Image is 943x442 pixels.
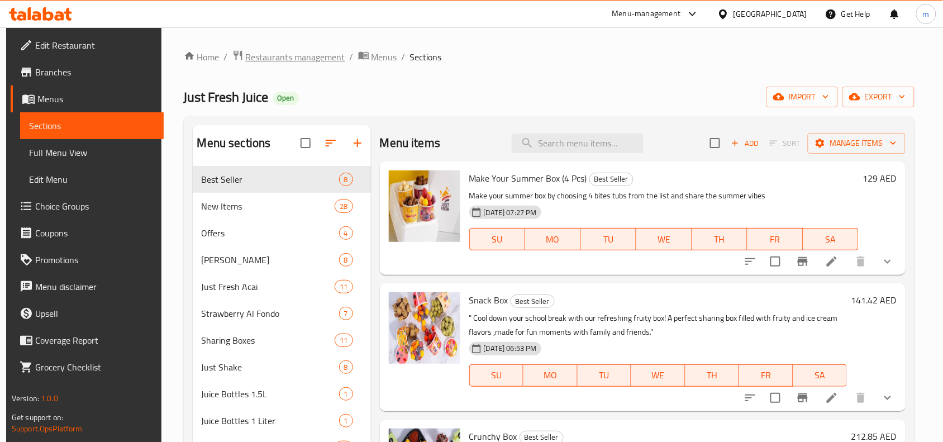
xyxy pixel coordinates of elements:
[20,139,164,166] a: Full Menu View
[469,364,523,387] button: SU
[29,173,155,186] span: Edit Menu
[335,199,353,213] div: items
[193,246,371,273] div: [PERSON_NAME]8
[469,170,587,187] span: Make Your Summer Box (4 Pcs)
[11,327,164,354] a: Coverage Report
[184,50,915,64] nav: breadcrumb
[11,193,164,220] a: Choice Groups
[197,135,271,151] h2: Menu sections
[523,364,578,387] button: MO
[11,220,164,246] a: Coupons
[340,362,353,373] span: 8
[775,90,829,104] span: import
[636,367,681,383] span: WE
[847,384,874,411] button: delete
[202,199,335,213] span: New Items
[35,226,155,240] span: Coupons
[402,50,406,64] li: /
[881,391,894,405] svg: Show Choices
[202,387,339,401] span: Juice Bottles 1.5L
[842,87,915,107] button: export
[193,193,371,220] div: New Items28
[35,334,155,347] span: Coverage Report
[582,367,627,383] span: TU
[12,421,83,436] a: Support.OpsPlatform
[340,308,353,319] span: 7
[340,416,353,426] span: 1
[335,201,352,212] span: 28
[469,189,859,203] p: Make your summer box by choosing 4 bites tubs from the list and share the summer vibes
[474,231,521,248] span: SU
[29,119,155,132] span: Sections
[372,50,397,64] span: Menus
[389,170,460,242] img: Make Your Summer Box (4 Pcs)
[380,135,441,151] h2: Menu items
[528,367,573,383] span: MO
[11,354,164,381] a: Grocery Checklist
[11,85,164,112] a: Menus
[410,50,442,64] span: Sections
[636,228,692,250] button: WE
[335,334,353,347] div: items
[20,166,164,193] a: Edit Menu
[612,7,681,21] div: Menu-management
[764,386,787,410] span: Select to update
[511,294,555,308] div: Best Seller
[641,231,688,248] span: WE
[224,50,228,64] li: /
[690,367,735,383] span: TH
[340,228,353,239] span: 4
[202,360,339,374] div: Just Shake
[35,360,155,374] span: Grocery Checklist
[202,173,339,186] span: Best Seller
[798,367,843,383] span: SA
[803,228,859,250] button: SA
[479,343,541,354] span: [DATE] 06:53 PM
[511,295,554,308] span: Best Seller
[317,130,344,156] span: Sort sections
[923,8,930,20] span: m
[335,335,352,346] span: 11
[585,231,632,248] span: TU
[11,246,164,273] a: Promotions
[202,334,335,347] span: Sharing Boxes
[35,280,155,293] span: Menu disclaimer
[389,292,460,364] img: Snack Box
[193,407,371,434] div: Juice Bottles 1 Liter1
[335,282,352,292] span: 11
[474,367,519,383] span: SU
[344,130,371,156] button: Add section
[525,228,581,250] button: MO
[35,253,155,267] span: Promotions
[744,367,789,383] span: FR
[737,384,764,411] button: sort-choices
[12,410,63,425] span: Get support on:
[12,391,39,406] span: Version:
[734,8,807,20] div: [GEOGRAPHIC_DATA]
[530,231,577,248] span: MO
[202,414,339,427] div: Juice Bottles 1 Liter
[881,255,894,268] svg: Show Choices
[35,39,155,52] span: Edit Restaurant
[193,354,371,381] div: Just Shake8
[469,228,525,250] button: SU
[202,253,339,267] span: [PERSON_NAME]
[590,173,633,186] span: Best Seller
[193,381,371,407] div: Juice Bottles 1.5L1
[339,387,353,401] div: items
[202,307,339,320] div: Strawberry Al Fondo
[692,228,748,250] button: TH
[581,228,637,250] button: TU
[763,135,808,152] span: Select section first
[202,226,339,240] span: Offers
[469,292,508,308] span: Snack Box
[358,50,397,64] a: Menus
[193,327,371,354] div: Sharing Boxes11
[851,90,906,104] span: export
[202,280,335,293] div: Just Fresh Acai
[703,131,727,155] span: Select section
[340,389,353,400] span: 1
